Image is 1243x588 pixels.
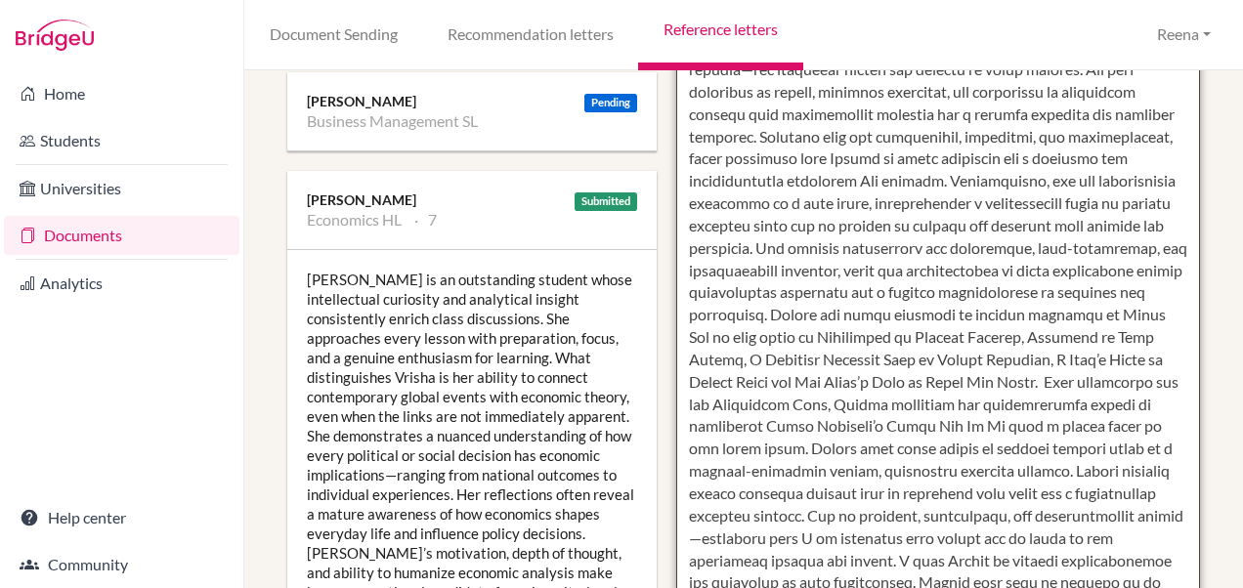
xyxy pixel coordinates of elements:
[307,92,637,111] div: [PERSON_NAME]
[575,192,637,211] div: Submitted
[307,190,637,210] div: [PERSON_NAME]
[1148,17,1220,53] button: Reena
[16,20,94,51] img: Bridge-U
[4,498,239,537] a: Help center
[4,169,239,208] a: Universities
[4,121,239,160] a: Students
[4,216,239,255] a: Documents
[307,111,478,131] li: Business Management SL
[4,74,239,113] a: Home
[414,210,437,230] li: 7
[584,94,637,112] div: Pending
[307,210,402,230] li: Economics HL
[4,545,239,584] a: Community
[4,264,239,303] a: Analytics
